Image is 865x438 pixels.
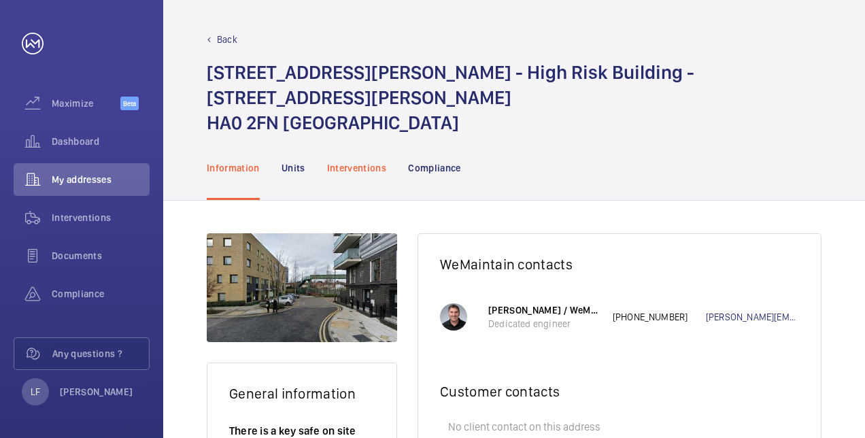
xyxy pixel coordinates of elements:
[327,161,387,175] p: Interventions
[120,97,139,110] span: Beta
[440,256,799,273] h2: WeMaintain contacts
[60,385,133,399] p: [PERSON_NAME]
[52,287,150,301] span: Compliance
[52,173,150,186] span: My addresses
[488,303,599,317] p: [PERSON_NAME] / WeMaintain UK
[52,347,149,360] span: Any questions ?
[706,310,799,324] a: [PERSON_NAME][EMAIL_ADDRESS][DOMAIN_NAME]
[52,211,150,224] span: Interventions
[282,161,305,175] p: Units
[613,310,706,324] p: [PHONE_NUMBER]
[207,161,260,175] p: Information
[440,383,799,400] h2: Customer contacts
[229,385,375,402] h2: General information
[408,161,461,175] p: Compliance
[52,135,150,148] span: Dashboard
[207,60,821,135] h1: [STREET_ADDRESS][PERSON_NAME] - High Risk Building - [STREET_ADDRESS][PERSON_NAME] HA0 2FN [GEOGR...
[52,249,150,263] span: Documents
[31,385,40,399] p: LF
[52,97,120,110] span: Maximize
[488,317,599,331] p: Dedicated engineer
[217,33,237,46] p: Back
